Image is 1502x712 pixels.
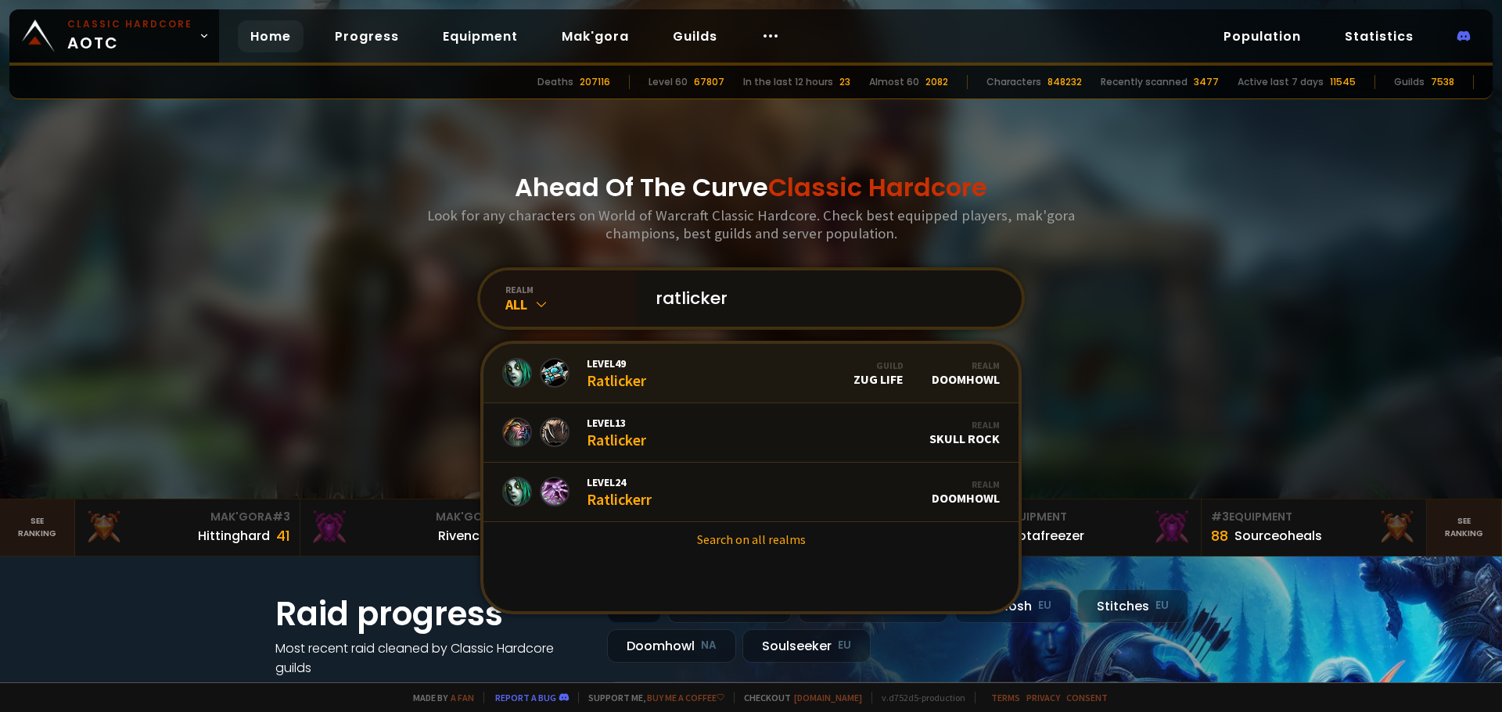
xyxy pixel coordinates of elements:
span: AOTC [67,17,192,55]
input: Search a character... [646,270,1003,327]
a: #2Equipment88Notafreezer [976,499,1202,556]
a: Guilds [660,20,730,52]
a: Seeranking [1427,499,1502,556]
div: Doomhowl [932,478,1000,506]
a: [DOMAIN_NAME] [794,692,862,703]
span: Checkout [734,692,862,703]
div: In the last 12 hours [743,75,833,89]
div: 207116 [580,75,610,89]
a: Level49RatlickerGuildZug LifeRealmDoomhowl [483,344,1019,403]
div: Doomhowl [607,629,736,663]
span: # 3 [272,509,290,524]
div: Soulseeker [742,629,871,663]
a: Progress [322,20,411,52]
a: Level13RatlickerRealmSkull Rock [483,403,1019,463]
div: 67807 [694,75,724,89]
div: Deaths [537,75,573,89]
div: Notafreezer [1009,526,1084,546]
div: Mak'Gora [84,509,290,525]
div: Mak'Gora [310,509,516,525]
a: Consent [1066,692,1108,703]
div: 848232 [1047,75,1082,89]
div: Level 60 [649,75,688,89]
div: Characters [986,75,1041,89]
div: Ratlicker [587,416,646,449]
a: Population [1211,20,1313,52]
span: v. d752d5 - production [871,692,965,703]
div: Nek'Rosh [954,589,1071,623]
a: Home [238,20,304,52]
small: NA [701,638,717,653]
div: Active last 7 days [1238,75,1324,89]
h4: Most recent raid cleaned by Classic Hardcore guilds [275,639,588,678]
small: EU [838,638,851,653]
div: Equipment [1211,509,1417,525]
a: Terms [991,692,1020,703]
a: Classic HardcoreAOTC [9,9,219,63]
a: Statistics [1332,20,1426,52]
div: Guild [853,360,904,371]
div: 23 [839,75,850,89]
div: 11545 [1330,75,1356,89]
div: Guilds [1394,75,1425,89]
span: Level 13 [587,416,646,430]
a: Mak'gora [549,20,641,52]
div: Doomhowl [932,360,1000,387]
div: Zug Life [853,360,904,387]
div: 7538 [1431,75,1454,89]
span: Level 49 [587,356,646,370]
h3: Look for any characters on World of Warcraft Classic Hardcore. Check best equipped players, mak'g... [421,206,1081,242]
div: Realm [932,360,1000,371]
div: Sourceoheals [1234,526,1322,546]
div: Realm [929,419,1000,431]
div: Stitches [1077,589,1188,623]
div: Hittinghard [198,526,270,546]
small: Classic Hardcore [67,17,192,31]
span: # 3 [1211,509,1229,524]
div: Skull Rock [929,419,1000,446]
div: 88 [1211,525,1228,546]
a: Equipment [430,20,530,52]
div: All [505,295,637,313]
a: Privacy [1026,692,1060,703]
a: #3Equipment88Sourceoheals [1202,499,1427,556]
a: Buy me a coffee [647,692,724,703]
div: Ratlickerr [587,475,652,509]
div: Equipment [986,509,1191,525]
small: EU [1038,598,1051,614]
span: Level 24 [587,475,652,489]
div: realm [505,284,637,295]
a: Report a bug [495,692,556,703]
div: 3477 [1194,75,1219,89]
a: Search on all realms [483,522,1019,556]
span: Made by [404,692,474,703]
a: Level24RatlickerrRealmDoomhowl [483,463,1019,522]
div: 41 [276,525,290,546]
a: Mak'Gora#3Hittinghard41 [75,499,300,556]
h1: Ahead Of The Curve [515,169,987,206]
h1: Raid progress [275,589,588,639]
div: Ratlicker [587,356,646,390]
div: Almost 60 [869,75,919,89]
a: Mak'Gora#2Rivench100 [300,499,526,556]
div: 2082 [925,75,948,89]
a: See all progress [275,678,377,696]
span: Classic Hardcore [768,170,987,205]
small: EU [1155,598,1169,614]
div: Realm [932,478,1000,490]
a: a fan [451,692,474,703]
span: Support me, [578,692,724,703]
div: Rivench [438,526,487,546]
div: Recently scanned [1101,75,1188,89]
